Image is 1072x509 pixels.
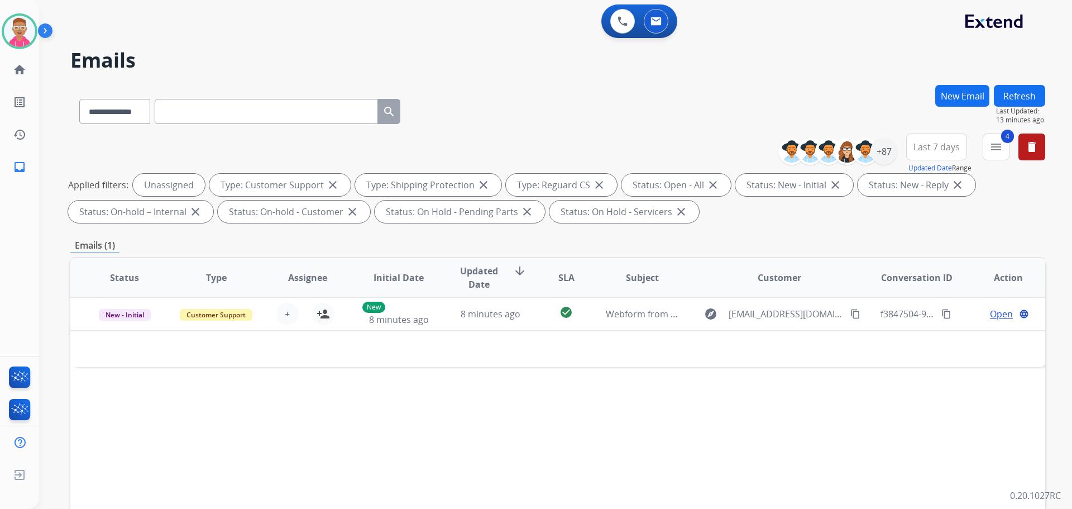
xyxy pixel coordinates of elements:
div: Status: Open - All [621,174,731,196]
p: Applied filters: [68,178,128,192]
mat-icon: close [592,178,606,192]
span: Customer [758,271,801,284]
span: Customer Support [180,309,252,321]
mat-icon: close [951,178,964,192]
span: + [285,307,290,321]
div: Status: On-hold – Internal [68,201,213,223]
mat-icon: delete [1025,140,1038,154]
button: + [276,303,299,325]
span: 4 [1001,130,1014,143]
div: Type: Customer Support [209,174,351,196]
mat-icon: content_copy [850,309,860,319]
span: Range [908,163,971,173]
div: Unassigned [133,174,205,196]
button: Last 7 days [906,134,967,160]
button: Refresh [994,85,1045,107]
mat-icon: close [520,205,534,218]
mat-icon: language [1019,309,1029,319]
span: New - Initial [99,309,151,321]
div: Type: Shipping Protection [355,174,501,196]
mat-icon: check_circle [559,306,573,319]
span: f3847504-98d4-4166-840b-ecaf033f4496 [880,308,1046,320]
mat-icon: arrow_downward [513,264,527,278]
mat-icon: home [13,63,26,77]
span: Conversation ID [881,271,953,284]
span: Webform from [EMAIL_ADDRESS][DOMAIN_NAME] on [DATE] [606,308,859,320]
mat-icon: close [189,205,202,218]
mat-icon: history [13,128,26,141]
mat-icon: person_add [317,307,330,321]
mat-icon: close [477,178,490,192]
p: New [362,302,385,313]
img: avatar [4,16,35,47]
mat-icon: close [674,205,688,218]
span: 8 minutes ago [461,308,520,320]
mat-icon: inbox [13,160,26,174]
span: 8 minutes ago [369,313,429,326]
span: Status [110,271,139,284]
mat-icon: content_copy [941,309,951,319]
span: Subject [626,271,659,284]
span: Assignee [288,271,327,284]
div: Status: New - Initial [735,174,853,196]
span: Last Updated: [996,107,1045,116]
mat-icon: search [382,105,396,118]
mat-icon: menu [989,140,1003,154]
mat-icon: list_alt [13,96,26,109]
th: Action [954,258,1045,297]
span: [EMAIL_ADDRESS][DOMAIN_NAME] [729,307,844,321]
mat-icon: close [706,178,720,192]
button: 4 [983,134,1009,160]
span: 13 minutes ago [996,116,1045,125]
p: Emails (1) [70,239,119,253]
span: Last 7 days [913,145,960,149]
h2: Emails [70,49,1045,72]
div: Type: Reguard CS [506,174,617,196]
mat-icon: close [326,178,339,192]
span: Initial Date [374,271,424,284]
button: New Email [935,85,989,107]
mat-icon: explore [704,307,717,321]
div: +87 [870,138,897,165]
div: Status: On-hold - Customer [218,201,370,223]
mat-icon: close [346,205,359,218]
button: Updated Date [908,164,952,173]
div: Status: New - Reply [858,174,975,196]
mat-icon: close [829,178,842,192]
span: Type [206,271,227,284]
div: Status: On Hold - Servicers [549,201,699,223]
div: Status: On Hold - Pending Parts [375,201,545,223]
p: 0.20.1027RC [1010,489,1061,502]
span: Open [990,307,1013,321]
span: SLA [558,271,575,284]
span: Updated Date [454,264,505,291]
